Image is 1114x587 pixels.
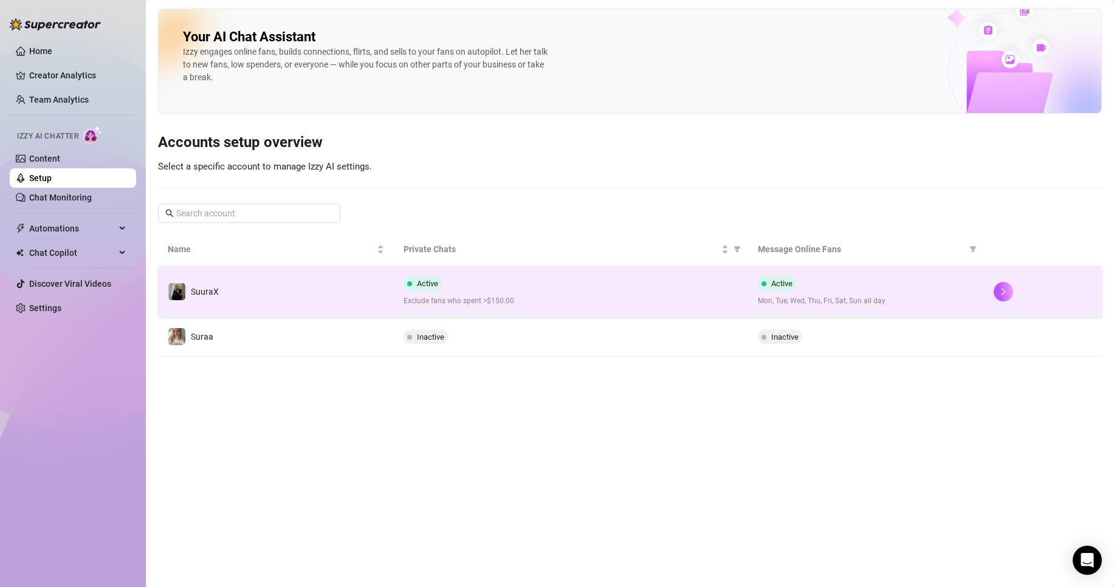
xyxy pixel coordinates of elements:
span: filter [969,245,977,253]
span: Izzy AI Chatter [17,131,78,142]
span: Mon, Tue, Wed, Thu, Fri, Sat, Sun all day [758,295,974,307]
span: right [999,287,1008,296]
button: right [994,282,1013,301]
span: Message Online Fans [758,242,964,256]
img: Suraa [168,328,185,345]
img: AI Chatter [83,126,102,143]
span: Name [168,242,374,256]
span: SuuraX [191,287,219,297]
a: Home [29,46,52,56]
span: Active [417,279,438,288]
span: Private Chats [404,242,718,256]
img: Chat Copilot [16,249,24,257]
span: filter [734,245,741,253]
span: Automations [29,219,115,238]
h2: Your AI Chat Assistant [183,29,315,46]
span: Chat Copilot [29,243,115,263]
a: Settings [29,303,61,313]
th: Private Chats [394,233,748,266]
a: Content [29,154,60,163]
span: Exclude fans who spent >$150.00 [404,295,738,307]
span: Select a specific account to manage Izzy AI settings. [158,161,372,172]
div: Open Intercom Messenger [1073,546,1102,575]
h3: Accounts setup overview [158,133,1102,153]
span: Inactive [417,332,444,342]
img: SuuraX [168,283,185,300]
a: Creator Analytics [29,66,126,85]
img: logo-BBDzfeDw.svg [10,18,101,30]
span: Suraa [191,332,213,342]
input: Search account [176,207,323,220]
span: filter [731,240,743,258]
span: search [165,209,174,218]
a: Setup [29,173,52,183]
div: Izzy engages online fans, builds connections, flirts, and sells to your fans on autopilot. Let he... [183,46,548,84]
a: Discover Viral Videos [29,279,111,289]
th: Name [158,233,394,266]
span: thunderbolt [16,224,26,233]
span: filter [967,240,979,258]
a: Chat Monitoring [29,193,92,202]
a: Team Analytics [29,95,89,105]
span: Active [771,279,793,288]
span: Inactive [771,332,799,342]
